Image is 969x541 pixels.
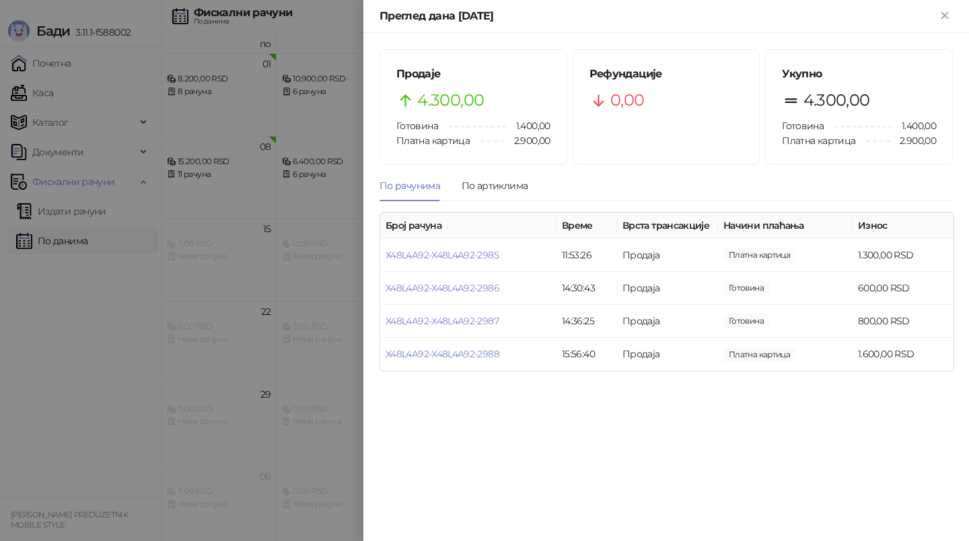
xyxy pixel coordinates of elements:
span: 4.300,00 [417,87,484,113]
h5: Укупно [782,66,936,82]
th: Врста трансакције [617,213,718,239]
span: 0,00 [610,87,644,113]
span: 600,00 [723,281,769,295]
span: 2.900,00 [505,133,550,148]
span: 1.600,00 [723,347,795,362]
span: 4.300,00 [803,87,870,113]
span: Платна картица [782,135,855,147]
td: 15:56:40 [557,338,617,371]
span: Готовина [396,120,438,132]
h5: Рефундације [589,66,744,82]
th: Начини плаћања [718,213,853,239]
td: Продаја [617,272,718,305]
a: X48L4A92-X48L4A92-2987 [386,315,499,327]
td: Продаја [617,305,718,338]
a: X48L4A92-X48L4A92-2985 [386,249,499,261]
span: 2.900,00 [890,133,936,148]
span: Готовина [782,120,824,132]
td: 1.300,00 RSD [853,239,954,272]
div: Преглед дана [DATE] [380,8,937,24]
a: X48L4A92-X48L4A92-2986 [386,282,499,294]
h5: Продаје [396,66,550,82]
td: Продаја [617,239,718,272]
th: Време [557,213,617,239]
span: Платна картица [396,135,470,147]
td: 800,00 RSD [853,305,954,338]
td: 1.600,00 RSD [853,338,954,371]
th: Износ [853,213,954,239]
span: 800,00 [723,314,769,328]
button: Close [937,8,953,24]
th: Број рачуна [380,213,557,239]
span: 1.400,00 [892,118,936,133]
td: Продаја [617,338,718,371]
div: По рачунима [380,178,440,193]
td: 11:53:26 [557,239,617,272]
a: X48L4A92-X48L4A92-2988 [386,348,499,360]
span: 1.300,00 [723,248,795,262]
div: По артиклима [462,178,528,193]
span: 1.400,00 [507,118,550,133]
td: 14:30:43 [557,272,617,305]
td: 600,00 RSD [853,272,954,305]
td: 14:36:25 [557,305,617,338]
